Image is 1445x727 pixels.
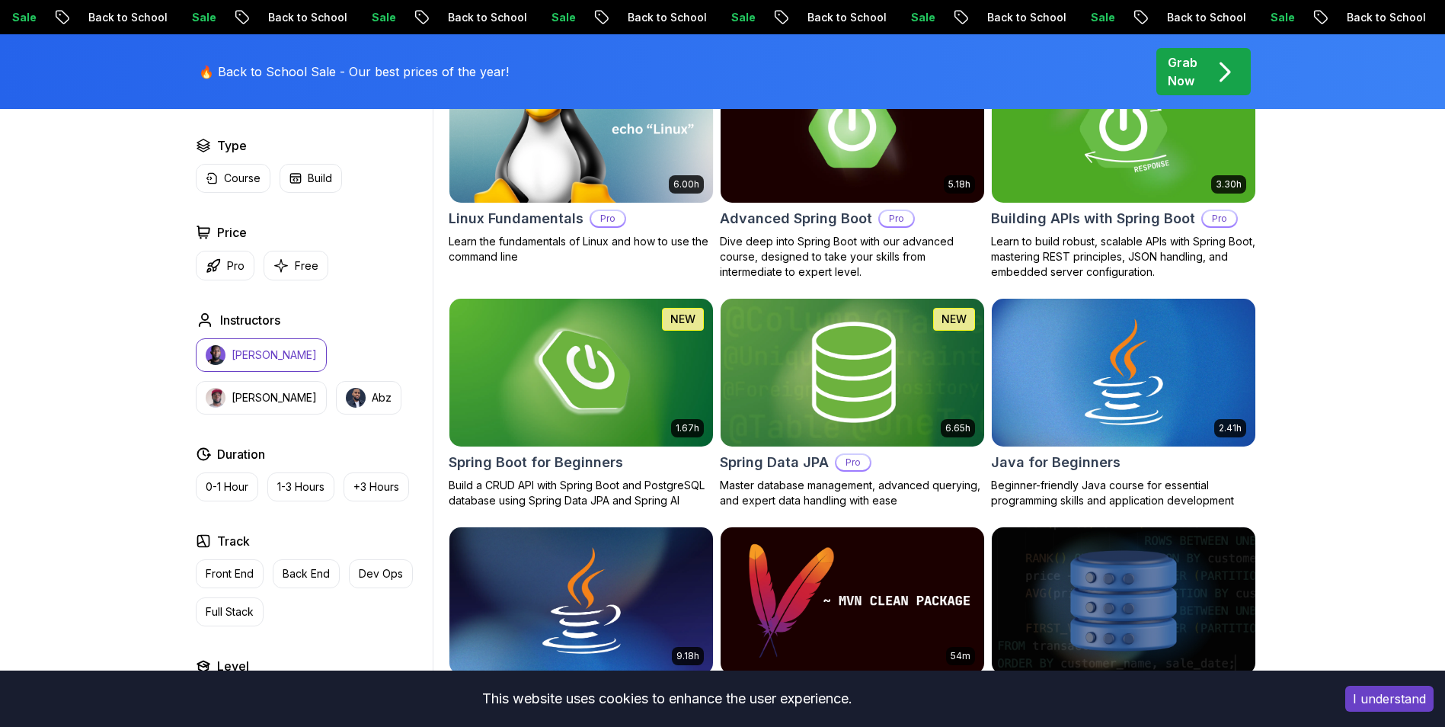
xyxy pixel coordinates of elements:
[449,452,623,473] h2: Spring Boot for Beginners
[720,478,985,508] p: Master database management, advanced querying, and expert data handling with ease
[206,604,254,620] p: Full Stack
[283,566,330,581] p: Back End
[951,650,970,662] p: 54m
[1331,10,1379,25] p: Sale
[267,472,334,501] button: 1-3 Hours
[264,251,328,280] button: Free
[227,258,245,274] p: Pro
[149,10,252,25] p: Back to School
[991,452,1121,473] h2: Java for Beginners
[721,55,984,203] img: Advanced Spring Boot card
[720,234,985,280] p: Dive deep into Spring Boot with our advanced course, designed to take your skills from intermedia...
[196,164,270,193] button: Course
[1047,10,1151,25] p: Back to School
[991,234,1256,280] p: Learn to build robust, scalable APIs with Spring Boot, mastering REST principles, JSON handling, ...
[991,208,1195,229] h2: Building APIs with Spring Boot
[280,164,342,193] button: Build
[676,422,699,434] p: 1.67h
[971,10,1020,25] p: Sale
[688,10,791,25] p: Back to School
[1168,53,1197,90] p: Grab Now
[232,390,317,405] p: [PERSON_NAME]
[1151,10,1200,25] p: Sale
[948,178,970,191] p: 5.18h
[336,381,401,415] button: instructor imgAbz
[449,234,714,264] p: Learn the fundamentals of Linux and how to use the command line
[353,479,399,495] p: +3 Hours
[328,10,432,25] p: Back to School
[508,10,612,25] p: Back to School
[196,597,264,626] button: Full Stack
[217,136,247,155] h2: Type
[196,251,254,280] button: Pro
[670,312,695,327] p: NEW
[991,54,1256,280] a: Building APIs with Spring Boot card3.30hBuilding APIs with Spring BootProLearn to build robust, s...
[277,479,324,495] p: 1-3 Hours
[252,10,301,25] p: Sale
[308,171,332,186] p: Build
[1227,10,1331,25] p: Back to School
[1219,422,1242,434] p: 2.41h
[217,532,250,550] h2: Track
[449,54,714,264] a: Linux Fundamentals card6.00hLinux FundamentalsProLearn the fundamentals of Linux and how to use t...
[1345,686,1434,712] button: Accept cookies
[349,559,413,588] button: Dev Ops
[720,208,872,229] h2: Advanced Spring Boot
[72,10,121,25] p: Sale
[720,298,985,508] a: Spring Data JPA card6.65hNEWSpring Data JPAProMaster database management, advanced querying, and ...
[206,566,254,581] p: Front End
[196,559,264,588] button: Front End
[11,682,1322,716] div: This website uses cookies to enhance the user experience.
[721,527,984,675] img: Maven Essentials card
[721,299,984,447] img: Spring Data JPA card
[992,55,1255,203] img: Building APIs with Spring Boot card
[945,422,970,434] p: 6.65h
[676,650,699,662] p: 9.18h
[196,381,327,415] button: instructor img[PERSON_NAME]
[232,347,317,363] p: [PERSON_NAME]
[991,478,1256,508] p: Beginner-friendly Java course for essential programming skills and application development
[206,388,225,408] img: instructor img
[220,311,280,329] h2: Instructors
[224,171,261,186] p: Course
[217,445,265,463] h2: Duration
[591,211,625,226] p: Pro
[1216,178,1242,191] p: 3.30h
[449,478,714,508] p: Build a CRUD API with Spring Boot and PostgreSQL database using Spring Data JPA and Spring AI
[344,472,409,501] button: +3 Hours
[196,472,258,501] button: 0-1 Hour
[217,657,249,675] h2: Level
[868,10,971,25] p: Back to School
[992,299,1255,447] img: Java for Beginners card
[992,527,1255,675] img: Advanced Databases card
[449,527,713,675] img: Java for Developers card
[791,10,840,25] p: Sale
[1203,211,1236,226] p: Pro
[449,208,583,229] h2: Linux Fundamentals
[449,55,713,203] img: Linux Fundamentals card
[196,338,327,372] button: instructor img[PERSON_NAME]
[295,258,318,274] p: Free
[941,312,967,327] p: NEW
[359,566,403,581] p: Dev Ops
[199,62,509,81] p: 🔥 Back to School Sale - Our best prices of the year!
[346,388,366,408] img: instructor img
[880,211,913,226] p: Pro
[612,10,660,25] p: Sale
[720,54,985,280] a: Advanced Spring Boot card5.18hAdvanced Spring BootProDive deep into Spring Boot with our advanced...
[217,223,247,242] h2: Price
[449,298,714,508] a: Spring Boot for Beginners card1.67hNEWSpring Boot for BeginnersBuild a CRUD API with Spring Boot ...
[432,10,481,25] p: Sale
[720,452,829,473] h2: Spring Data JPA
[449,299,713,447] img: Spring Boot for Beginners card
[673,178,699,191] p: 6.00h
[836,455,870,470] p: Pro
[206,345,225,365] img: instructor img
[372,390,392,405] p: Abz
[273,559,340,588] button: Back End
[991,298,1256,508] a: Java for Beginners card2.41hJava for BeginnersBeginner-friendly Java course for essential program...
[206,479,248,495] p: 0-1 Hour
